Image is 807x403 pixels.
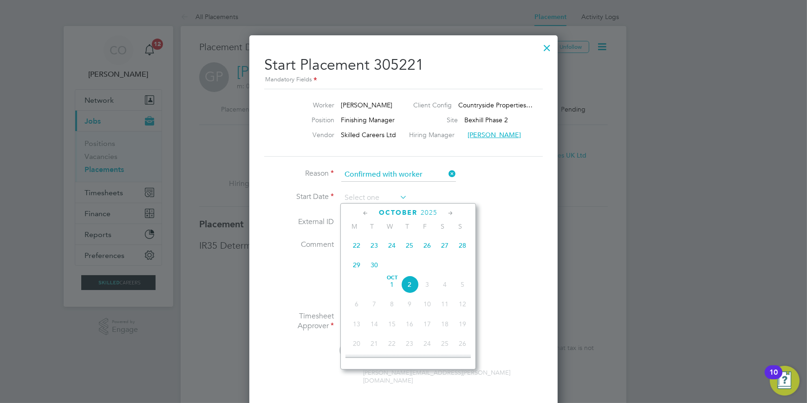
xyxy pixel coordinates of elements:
[436,295,454,313] span: 11
[468,131,521,139] span: [PERSON_NAME]
[348,256,365,274] span: 29
[436,276,454,293] span: 4
[365,335,383,352] span: 21
[401,276,418,293] span: 2
[383,276,401,280] span: Oct
[283,116,334,124] label: Position
[365,315,383,333] span: 14
[454,295,471,313] span: 12
[383,237,401,254] span: 24
[421,209,437,217] span: 2025
[264,192,334,202] label: Start Date
[464,116,508,124] span: Bexhill Phase 2
[264,169,334,178] label: Reason
[348,335,365,352] span: 20
[363,369,510,384] span: [PERSON_NAME][EMAIL_ADDRESS][PERSON_NAME][DOMAIN_NAME]
[769,372,778,384] div: 10
[381,222,398,231] span: W
[345,222,363,231] span: M
[339,342,356,358] span: KS
[383,335,401,352] span: 22
[341,191,407,205] input: Select one
[434,222,451,231] span: S
[418,276,436,293] span: 3
[454,237,471,254] span: 28
[401,315,418,333] span: 16
[383,276,401,293] span: 1
[341,101,392,109] span: [PERSON_NAME]
[264,48,543,85] h2: Start Placement 305221
[454,315,471,333] span: 19
[418,315,436,333] span: 17
[264,217,334,227] label: External ID
[413,101,452,109] label: Client Config
[348,315,365,333] span: 13
[451,222,469,231] span: S
[770,366,800,396] button: Open Resource Center, 10 new notifications
[401,237,418,254] span: 25
[348,295,365,313] span: 6
[418,335,436,352] span: 24
[264,75,543,85] div: Mandatory Fields
[283,101,334,109] label: Worker
[341,168,456,182] input: Select one
[436,315,454,333] span: 18
[454,335,471,352] span: 26
[436,237,454,254] span: 27
[348,237,365,254] span: 22
[409,131,461,139] label: Hiring Manager
[383,315,401,333] span: 15
[401,335,418,352] span: 23
[436,335,454,352] span: 25
[454,276,471,293] span: 5
[341,116,395,124] span: Finishing Manager
[283,131,334,139] label: Vendor
[264,311,334,331] label: Timesheet Approver
[264,240,334,250] label: Comment
[363,222,381,231] span: T
[365,295,383,313] span: 7
[365,256,383,274] span: 30
[458,101,533,109] span: Countryside Properties…
[383,295,401,313] span: 8
[421,116,458,124] label: Site
[401,295,418,313] span: 9
[398,222,416,231] span: T
[418,237,436,254] span: 26
[379,209,417,217] span: October
[341,131,396,139] span: Skilled Careers Ltd
[365,237,383,254] span: 23
[418,295,436,313] span: 10
[416,222,434,231] span: F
